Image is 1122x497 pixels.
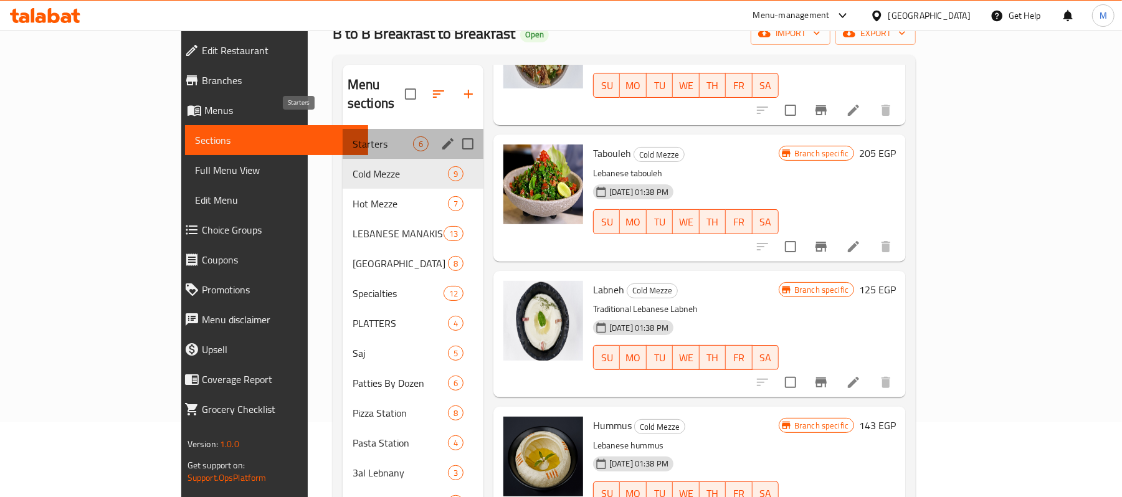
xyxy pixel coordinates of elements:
[188,457,245,473] span: Get support on:
[448,435,464,450] div: items
[439,135,457,153] button: edit
[753,209,779,234] button: SA
[343,308,483,338] div: PLATTERS4
[174,364,369,394] a: Coverage Report
[806,367,836,397] button: Branch-specific-item
[700,345,726,370] button: TH
[652,77,668,95] span: TU
[846,103,861,118] a: Edit menu item
[520,27,549,42] div: Open
[195,163,359,177] span: Full Menu View
[353,405,448,420] span: Pizza Station
[353,316,448,331] span: PLATTERS
[174,245,369,275] a: Coupons
[204,103,359,118] span: Menus
[593,438,779,453] p: Lebanese hummus
[806,232,836,262] button: Branch-specific-item
[174,35,369,65] a: Edit Restaurant
[188,436,218,452] span: Version:
[678,77,694,95] span: WE
[652,349,668,367] span: TU
[449,407,463,419] span: 8
[726,73,752,98] button: FR
[397,81,424,107] span: Select all sections
[448,316,464,331] div: items
[593,144,631,163] span: Tabouleh
[871,367,901,397] button: delete
[503,417,583,496] img: Hummus
[604,186,673,198] span: [DATE] 01:38 PM
[593,280,624,299] span: Labneh
[806,95,836,125] button: Branch-specific-item
[448,256,464,271] div: items
[202,342,359,357] span: Upsell
[449,198,463,210] span: 7
[758,77,774,95] span: SA
[353,376,448,391] div: Patties By Dozen
[449,258,463,270] span: 8
[647,345,673,370] button: TU
[174,334,369,364] a: Upsell
[353,256,448,271] div: Salad Station
[845,26,906,41] span: export
[353,346,448,361] span: Saj
[424,79,454,109] span: Sort sections
[871,95,901,125] button: delete
[777,369,804,395] span: Select to update
[625,349,641,367] span: MO
[634,147,685,162] div: Cold Mezze
[449,437,463,449] span: 4
[202,252,359,267] span: Coupons
[753,73,779,98] button: SA
[202,372,359,387] span: Coverage Report
[635,420,685,434] span: Cold Mezze
[202,402,359,417] span: Grocery Checklist
[448,376,464,391] div: items
[174,275,369,305] a: Promotions
[353,136,413,151] span: Starters
[777,97,804,123] span: Select to update
[448,196,464,211] div: items
[647,73,673,98] button: TU
[185,185,369,215] a: Edit Menu
[448,166,464,181] div: items
[647,209,673,234] button: TU
[220,436,239,452] span: 1.0.0
[353,465,448,480] span: 3al Lebnany
[593,301,779,317] p: Traditional Lebanese Labneh
[343,398,483,428] div: Pizza Station8
[343,159,483,189] div: Cold Mezze9
[859,281,896,298] h6: 125 EGP
[353,196,448,211] div: Hot Mezze
[652,213,668,231] span: TU
[185,155,369,185] a: Full Menu View
[353,226,444,241] span: LEBANESE MANAKISH
[700,209,726,234] button: TH
[705,349,721,367] span: TH
[634,148,684,162] span: Cold Mezze
[353,286,444,301] div: Specialties
[444,228,463,240] span: 13
[202,73,359,88] span: Branches
[174,65,369,95] a: Branches
[620,73,646,98] button: MO
[604,322,673,334] span: [DATE] 01:38 PM
[195,192,359,207] span: Edit Menu
[859,417,896,434] h6: 143 EGP
[343,219,483,249] div: LEBANESE MANAKISH13
[202,312,359,327] span: Menu disclaimer
[625,213,641,231] span: MO
[454,79,483,109] button: Add section
[627,283,678,298] div: Cold Mezze
[753,8,830,23] div: Menu-management
[871,232,901,262] button: delete
[449,318,463,329] span: 4
[520,29,549,40] span: Open
[620,345,646,370] button: MO
[789,420,853,432] span: Branch specific
[449,467,463,479] span: 3
[343,189,483,219] div: Hot Mezze7
[444,288,463,300] span: 12
[353,435,448,450] span: Pasta Station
